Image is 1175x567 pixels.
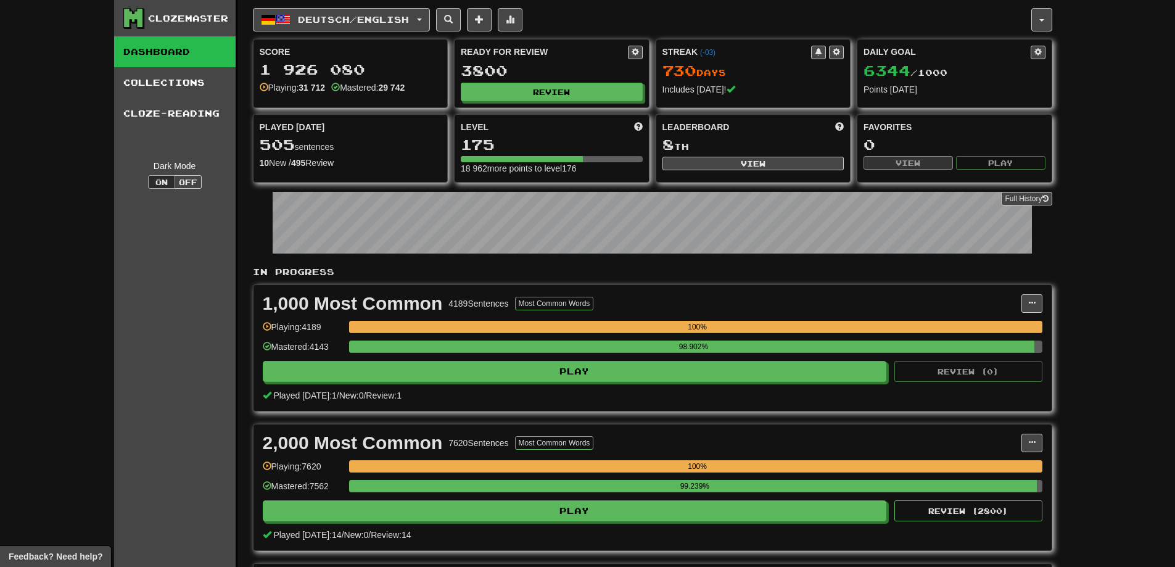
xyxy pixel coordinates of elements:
button: Add sentence to collection [467,8,492,31]
button: Deutsch/English [253,8,430,31]
span: New: 0 [344,530,369,540]
div: 1 926 080 [260,62,442,77]
strong: 29 742 [378,83,405,93]
span: 730 [662,62,696,79]
strong: 495 [291,158,305,168]
button: More stats [498,8,522,31]
div: 175 [461,137,643,152]
div: Ready for Review [461,46,628,58]
div: sentences [260,137,442,153]
div: Mastered: 7562 [263,480,343,500]
button: View [662,157,844,170]
span: Leaderboard [662,121,730,133]
span: 8 [662,136,674,153]
span: This week in points, UTC [835,121,844,133]
button: Play [956,156,1045,170]
span: / 1000 [864,67,947,78]
div: 7620 Sentences [448,437,508,449]
div: 2,000 Most Common [263,434,443,452]
p: In Progress [253,266,1052,278]
div: Clozemaster [148,12,228,25]
div: Mastered: [331,81,405,94]
span: Review: 14 [371,530,411,540]
button: Search sentences [436,8,461,31]
div: 18 962 more points to level 176 [461,162,643,175]
button: Play [263,500,887,521]
div: Mastered: 4143 [263,341,343,361]
div: Points [DATE] [864,83,1045,96]
button: View [864,156,953,170]
span: Score more points to level up [634,121,643,133]
div: 3800 [461,63,643,78]
button: Off [175,175,202,189]
span: / [337,391,339,400]
div: Includes [DATE]! [662,83,844,96]
a: (-03) [700,48,715,57]
div: Playing: 4189 [263,321,343,341]
div: New / Review [260,157,442,169]
div: Playing: 7620 [263,460,343,481]
div: 100% [353,321,1042,333]
a: Cloze-Reading [114,98,236,129]
a: Dashboard [114,36,236,67]
div: Day s [662,63,844,79]
span: / [368,530,371,540]
div: 99.239% [353,480,1037,492]
div: Streak [662,46,812,58]
strong: 10 [260,158,270,168]
span: Open feedback widget [9,550,102,563]
span: 6344 [864,62,910,79]
button: Play [263,361,887,382]
span: Played [DATE] [260,121,325,133]
button: On [148,175,175,189]
button: Review [461,83,643,101]
div: Daily Goal [864,46,1031,59]
div: 0 [864,137,1045,152]
button: Most Common Words [515,436,594,450]
button: Review (2800) [894,500,1042,521]
strong: 31 712 [299,83,325,93]
div: 100% [353,460,1042,473]
button: Review (0) [894,361,1042,382]
span: Deutsch / English [298,14,409,25]
span: / [342,530,344,540]
div: Score [260,46,442,58]
div: 98.902% [353,341,1034,353]
span: / [363,391,366,400]
span: Played [DATE]: 1 [273,391,336,400]
span: Played [DATE]: 14 [273,530,341,540]
div: Favorites [864,121,1045,133]
span: New: 0 [339,391,364,400]
div: th [662,137,844,153]
div: 4189 Sentences [448,297,508,310]
div: Playing: [260,81,326,94]
a: Full History [1001,192,1052,205]
span: Level [461,121,489,133]
a: Collections [114,67,236,98]
button: Most Common Words [515,297,594,310]
div: Dark Mode [123,160,226,172]
div: 1,000 Most Common [263,294,443,313]
span: 505 [260,136,295,153]
span: Review: 1 [366,391,402,400]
